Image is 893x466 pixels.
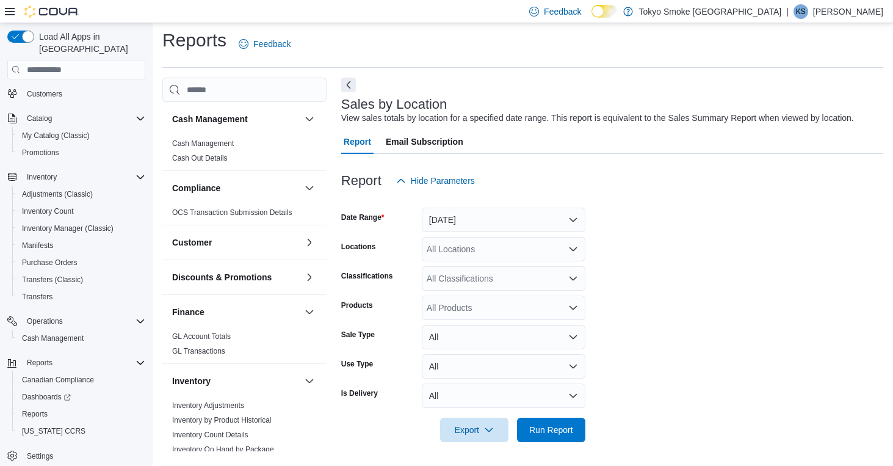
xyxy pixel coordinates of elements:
[172,347,225,355] a: GL Transactions
[172,401,244,410] a: Inventory Adjustments
[17,145,145,160] span: Promotions
[2,169,150,186] button: Inventory
[12,127,150,144] button: My Catalog (Classic)
[24,5,79,18] img: Cova
[22,111,145,126] span: Catalog
[796,4,806,19] span: KS
[17,390,76,404] a: Dashboards
[22,448,145,464] span: Settings
[162,28,226,53] h1: Reports
[422,208,585,232] button: [DATE]
[22,275,83,285] span: Transfers (Classic)
[234,32,295,56] a: Feedback
[22,170,145,184] span: Inventory
[22,87,67,101] a: Customers
[529,424,573,436] span: Run Report
[27,451,53,461] span: Settings
[2,447,150,465] button: Settings
[22,292,52,302] span: Transfers
[17,407,145,421] span: Reports
[568,303,578,313] button: Open list of options
[172,113,300,125] button: Cash Management
[162,205,327,225] div: Compliance
[517,418,585,442] button: Run Report
[17,424,90,439] a: [US_STATE] CCRS
[172,271,272,283] h3: Discounts & Promotions
[17,238,58,253] a: Manifests
[341,173,381,188] h3: Report
[22,314,68,329] button: Operations
[27,316,63,326] span: Operations
[17,424,145,439] span: Washington CCRS
[22,449,58,464] a: Settings
[27,172,57,182] span: Inventory
[172,113,248,125] h3: Cash Management
[12,144,150,161] button: Promotions
[386,129,463,154] span: Email Subscription
[17,187,98,202] a: Adjustments (Classic)
[341,242,376,252] label: Locations
[12,203,150,220] button: Inventory Count
[27,358,52,368] span: Reports
[17,272,145,287] span: Transfers (Classic)
[34,31,145,55] span: Load All Apps in [GEOGRAPHIC_DATA]
[22,148,59,158] span: Promotions
[22,355,145,370] span: Reports
[12,406,150,423] button: Reports
[27,114,52,123] span: Catalog
[172,182,300,194] button: Compliance
[422,325,585,349] button: All
[22,111,57,126] button: Catalog
[22,392,71,402] span: Dashboards
[17,373,145,387] span: Canadian Compliance
[341,359,373,369] label: Use Type
[253,38,291,50] span: Feedback
[639,4,782,19] p: Tokyo Smoke [GEOGRAPHIC_DATA]
[12,388,150,406] a: Dashboards
[302,235,317,250] button: Customer
[341,330,375,340] label: Sale Type
[341,112,854,125] div: View sales totals by location for a specified date range. This report is equivalent to the Sales ...
[2,354,150,371] button: Reports
[422,384,585,408] button: All
[341,78,356,92] button: Next
[172,306,300,318] button: Finance
[22,206,74,216] span: Inventory Count
[440,418,508,442] button: Export
[22,86,145,101] span: Customers
[172,332,231,341] a: GL Account Totals
[172,236,212,249] h3: Customer
[391,169,480,193] button: Hide Parameters
[591,5,617,18] input: Dark Mode
[172,271,300,283] button: Discounts & Promotions
[341,213,385,222] label: Date Range
[12,288,150,305] button: Transfers
[302,374,317,388] button: Inventory
[302,270,317,285] button: Discounts & Promotions
[12,186,150,203] button: Adjustments (Classic)
[813,4,883,19] p: [PERSON_NAME]
[2,84,150,102] button: Customers
[22,333,84,343] span: Cash Management
[12,254,150,271] button: Purchase Orders
[22,170,62,184] button: Inventory
[22,258,78,268] span: Purchase Orders
[172,445,274,454] a: Inventory On Hand by Package
[162,329,327,363] div: Finance
[172,236,300,249] button: Customer
[341,300,373,310] label: Products
[17,331,89,346] a: Cash Management
[2,110,150,127] button: Catalog
[17,331,145,346] span: Cash Management
[172,416,272,424] a: Inventory by Product Historical
[786,4,789,19] p: |
[172,182,220,194] h3: Compliance
[12,423,150,440] button: [US_STATE] CCRS
[17,255,145,270] span: Purchase Orders
[341,388,378,398] label: Is Delivery
[302,305,317,319] button: Finance
[22,131,90,140] span: My Catalog (Classic)
[17,221,118,236] a: Inventory Manager (Classic)
[341,271,393,281] label: Classifications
